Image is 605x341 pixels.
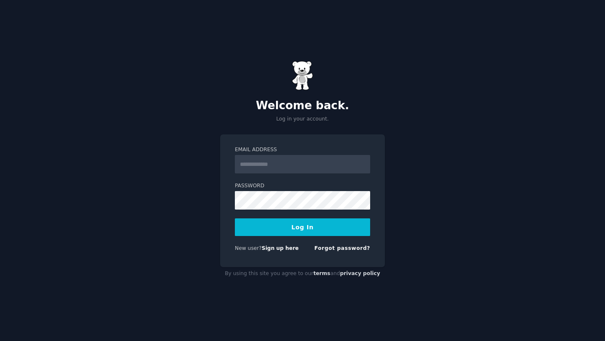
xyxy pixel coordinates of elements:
button: Log In [235,218,370,236]
label: Email Address [235,146,370,154]
p: Log in your account. [220,115,385,123]
span: New user? [235,245,262,251]
img: Gummy Bear [292,61,313,90]
div: By using this site you agree to our and [220,267,385,281]
a: Forgot password? [314,245,370,251]
a: terms [313,270,330,276]
a: privacy policy [340,270,380,276]
h2: Welcome back. [220,99,385,113]
label: Password [235,182,370,190]
a: Sign up here [262,245,299,251]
